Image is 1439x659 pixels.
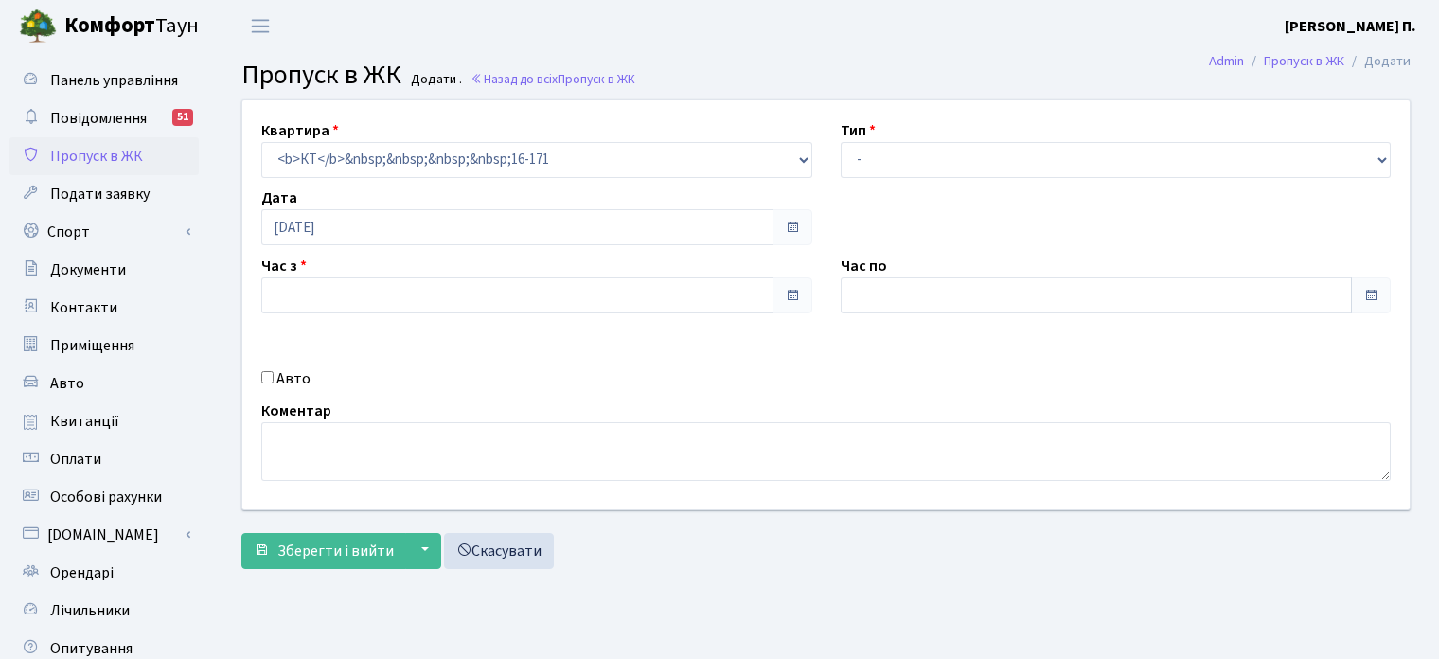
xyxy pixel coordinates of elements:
[261,187,297,209] label: Дата
[237,10,284,42] button: Переключити навігацію
[9,554,199,592] a: Орендарі
[9,175,199,213] a: Подати заявку
[1344,51,1411,72] li: Додати
[50,487,162,508] span: Особові рахунки
[261,400,331,422] label: Коментар
[277,541,394,561] span: Зберегти і вийти
[50,638,133,659] span: Опитування
[9,137,199,175] a: Пропуск в ЖК
[50,600,130,621] span: Лічильники
[50,335,134,356] span: Приміщення
[172,109,193,126] div: 51
[9,402,199,440] a: Квитанції
[64,10,155,41] b: Комфорт
[50,449,101,470] span: Оплати
[50,146,143,167] span: Пропуск в ЖК
[1264,51,1344,71] a: Пропуск в ЖК
[276,367,311,390] label: Авто
[9,592,199,630] a: Лічильники
[9,516,199,554] a: [DOMAIN_NAME]
[841,119,876,142] label: Тип
[50,297,117,318] span: Контакти
[1181,42,1439,81] nav: breadcrumb
[558,70,635,88] span: Пропуск в ЖК
[9,327,199,365] a: Приміщення
[9,62,199,99] a: Панель управління
[261,119,339,142] label: Квартира
[1285,16,1416,37] b: [PERSON_NAME] П.
[50,411,119,432] span: Квитанції
[50,259,126,280] span: Документи
[261,255,307,277] label: Час з
[9,440,199,478] a: Оплати
[471,70,635,88] a: Назад до всіхПропуск в ЖК
[1285,15,1416,38] a: [PERSON_NAME] П.
[444,533,554,569] a: Скасувати
[9,365,199,402] a: Авто
[50,184,150,205] span: Подати заявку
[50,373,84,394] span: Авто
[50,562,114,583] span: Орендарі
[241,533,406,569] button: Зберегти і вийти
[9,213,199,251] a: Спорт
[241,56,401,94] span: Пропуск в ЖК
[19,8,57,45] img: logo.png
[9,289,199,327] a: Контакти
[50,70,178,91] span: Панель управління
[9,99,199,137] a: Повідомлення51
[9,478,199,516] a: Особові рахунки
[50,108,147,129] span: Повідомлення
[1209,51,1244,71] a: Admin
[64,10,199,43] span: Таун
[841,255,887,277] label: Час по
[9,251,199,289] a: Документи
[407,72,462,88] small: Додати .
